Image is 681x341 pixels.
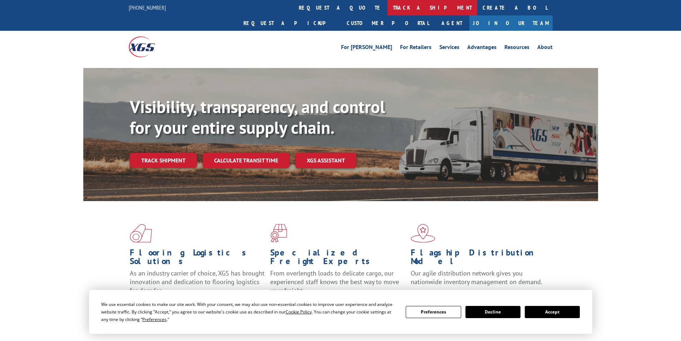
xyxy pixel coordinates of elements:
a: Calculate transit time [203,153,290,168]
a: Join Our Team [469,15,553,31]
a: Services [439,44,459,52]
h1: Flooring Logistics Solutions [130,248,265,269]
span: As an industry carrier of choice, XGS has brought innovation and dedication to flooring logistics... [130,269,265,294]
a: Resources [504,44,529,52]
a: About [537,44,553,52]
img: xgs-icon-total-supply-chain-intelligence-red [130,224,152,243]
div: Cookie Consent Prompt [89,290,592,334]
a: Track shipment [130,153,197,168]
div: We use essential cookies to make our site work. With your consent, we may also use non-essential ... [101,301,397,323]
img: xgs-icon-flagship-distribution-model-red [411,224,435,243]
a: For [PERSON_NAME] [341,44,392,52]
p: From overlength loads to delicate cargo, our experienced staff knows the best way to move your fr... [270,269,405,301]
span: Our agile distribution network gives you nationwide inventory management on demand. [411,269,542,286]
b: Visibility, transparency, and control for your entire supply chain. [130,96,385,138]
a: For Retailers [400,44,431,52]
h1: Specialized Freight Experts [270,248,405,269]
a: [PHONE_NUMBER] [129,4,166,11]
a: XGS ASSISTANT [295,153,356,168]
button: Preferences [406,306,461,318]
span: Cookie Policy [286,309,312,315]
a: Customer Portal [341,15,434,31]
span: Preferences [142,316,167,322]
h1: Flagship Distribution Model [411,248,546,269]
a: Advantages [467,44,497,52]
button: Decline [465,306,520,318]
a: Agent [434,15,469,31]
button: Accept [525,306,580,318]
a: Request a pickup [238,15,341,31]
img: xgs-icon-focused-on-flooring-red [270,224,287,243]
